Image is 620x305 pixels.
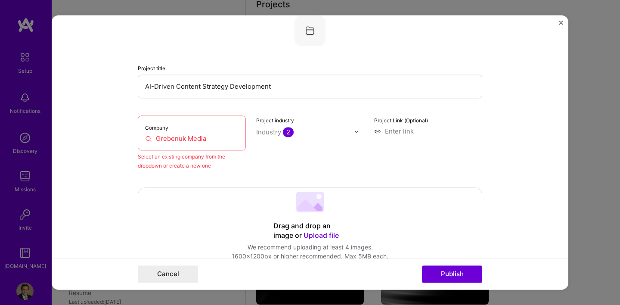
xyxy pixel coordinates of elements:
[232,243,388,252] div: We recommend uploading at least 4 images.
[283,127,294,137] span: 2
[232,252,388,261] div: 1600x1200px or higher recommended. Max 5MB each.
[273,221,347,240] div: Drag and drop an image or
[138,65,165,72] label: Project title
[145,124,168,131] label: Company
[374,127,482,136] input: Enter link
[374,117,428,124] label: Project Link (Optional)
[304,231,339,240] span: Upload file
[256,128,294,137] div: Industry
[145,134,239,143] input: Enter name or website
[294,15,325,46] img: Company logo
[138,187,482,265] div: Drag and drop an image or Upload fileWe recommend uploading at least 4 images.1600x1200px or high...
[138,152,246,170] div: Select an existing company from the dropdown or create a new one
[559,20,563,29] button: Close
[138,266,198,283] button: Cancel
[138,75,482,98] input: Enter the name of the project
[256,117,294,124] label: Project industry
[354,129,359,134] img: drop icon
[422,266,482,283] button: Publish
